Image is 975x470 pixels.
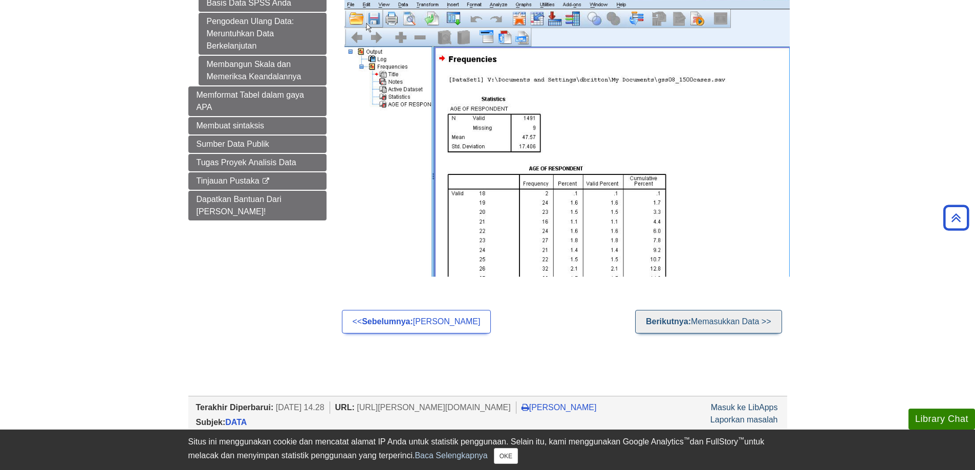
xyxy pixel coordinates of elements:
font: Dapatkan Bantuan Dari [PERSON_NAME]! [197,195,281,216]
a: [PERSON_NAME] [522,403,597,412]
a: Tugas Proyek Analisis Data [188,154,327,171]
button: Library Chat [908,409,975,430]
font: Membangun Skala dan Memeriksa Keandalannya [207,60,301,81]
font: Memasukkan Data >> [691,317,771,326]
a: Memformat Tabel dalam gaya APA [188,86,327,116]
font: [DATE] 14.28 [276,403,324,412]
font: Membuat sintaksis [197,121,265,130]
i: Tautan ini terbuka di jendela baru [262,178,270,185]
font: Pengodean Ulang Data: Meruntuhkan Data Berkelanjutan [207,17,294,50]
button: Menutup [494,448,518,464]
font: Sebelumnya: [362,317,413,326]
a: Membangun Skala dan Memeriksa Keandalannya [199,56,327,85]
a: Berikutnya:Memasukkan Data >> [635,310,782,333]
a: Baca Selengkapnya [415,451,487,460]
a: DATA [225,418,247,427]
font: ™ [738,436,744,443]
font: [PERSON_NAME] [413,317,481,326]
font: Terakhir Diperbarui: [196,403,274,412]
font: Subjek: [196,418,226,427]
font: dan FullStory [690,437,738,446]
a: Membuat sintaksis [188,117,327,135]
a: Tinjauan Pustaka [188,172,327,190]
font: Situs ini menggunakan cookie dan mencatat alamat IP Anda untuk statistik penggunaan. Selain itu, ... [188,437,684,446]
a: Dapatkan Bantuan Dari [PERSON_NAME]! [188,191,327,220]
font: Tinjauan Pustaka [197,176,259,185]
a: <<Sebelumnya:[PERSON_NAME] [342,310,491,333]
a: Kembali ke Atas [940,211,972,225]
font: untuk melacak dan menyimpan statistik penggunaan yang terperinci. [188,437,765,460]
a: Pengodean Ulang Data: Meruntuhkan Data Berkelanjutan [199,13,327,55]
a: Masuk ke LibApps [711,403,778,412]
font: [PERSON_NAME] [529,403,597,412]
font: Berikutnya: [646,317,691,326]
i: Cetak Halaman [522,403,529,411]
font: Sumber Data Publik [197,140,269,148]
font: OKE [500,453,512,460]
font: [URL][PERSON_NAME][DOMAIN_NAME] [357,403,511,412]
font: URL: [335,403,355,412]
font: << [353,317,362,326]
font: Memformat Tabel dalam gaya APA [197,91,304,111]
a: Sumber Data Publik [188,136,327,153]
a: Laporkan masalah [710,415,778,424]
font: Tugas Proyek Analisis Data [197,158,296,167]
font: ™ [684,436,690,443]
